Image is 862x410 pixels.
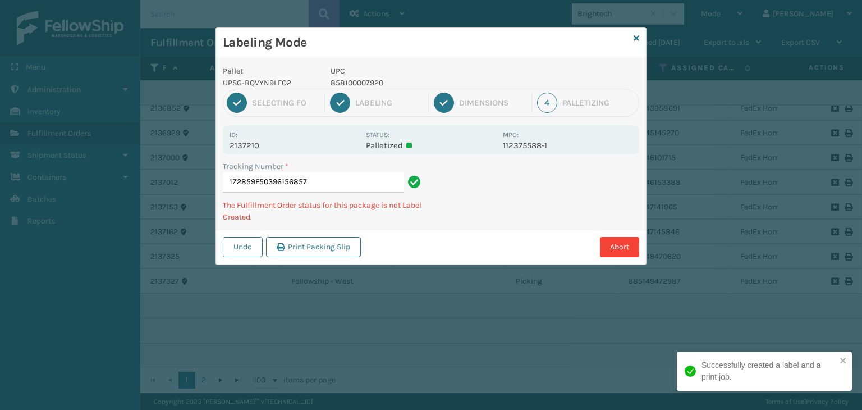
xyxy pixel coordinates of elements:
[840,356,847,367] button: close
[223,77,317,89] p: UPSG-BQVYN9LFO2
[459,98,526,108] div: Dimensions
[223,237,263,257] button: Undo
[252,98,319,108] div: Selecting FO
[503,140,632,151] p: 112375588-1
[223,65,317,77] p: Pallet
[701,359,836,383] div: Successfully created a label and a print job.
[230,140,359,151] p: 2137210
[331,77,496,89] p: 858100007920
[331,65,496,77] p: UPC
[366,131,389,139] label: Status:
[223,34,629,51] h3: Labeling Mode
[223,161,288,172] label: Tracking Number
[366,140,496,151] p: Palletized
[227,93,247,113] div: 1
[562,98,635,108] div: Palletizing
[503,131,519,139] label: MPO:
[330,93,350,113] div: 2
[355,98,423,108] div: Labeling
[600,237,639,257] button: Abort
[434,93,454,113] div: 3
[223,199,424,223] p: The Fulfillment Order status for this package is not Label Created.
[266,237,361,257] button: Print Packing Slip
[537,93,557,113] div: 4
[230,131,237,139] label: Id:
